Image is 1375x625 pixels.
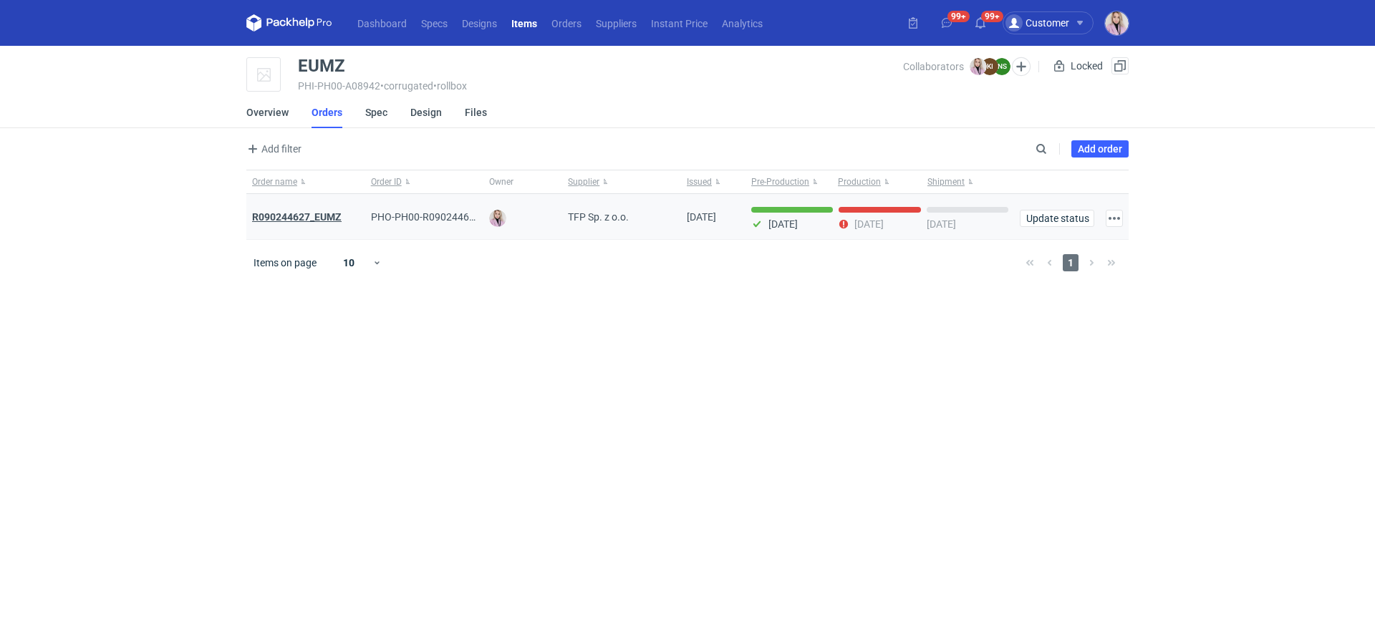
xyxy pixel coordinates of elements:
[1111,57,1129,74] button: Duplicate Item
[326,253,372,273] div: 10
[970,58,987,75] img: Klaudia Wiśniewska
[365,97,387,128] a: Spec
[715,14,770,32] a: Analytics
[244,140,301,158] span: Add filter
[1063,254,1079,271] span: 1
[252,176,297,188] span: Order name
[380,80,433,92] span: • corrugated
[838,176,881,188] span: Production
[681,170,746,193] button: Issued
[1106,210,1123,227] button: Actions
[1005,14,1069,32] div: Customer
[1020,210,1094,227] button: Update status
[414,14,455,32] a: Specs
[981,58,998,75] figcaption: KI
[1003,11,1105,34] button: Customer
[751,176,809,188] span: Pre-Production
[243,140,302,158] button: Add filter
[687,211,716,223] span: 22/08/2025
[903,61,964,72] span: Collaborators
[298,80,903,92] div: PHI-PH00-A08942
[504,14,544,32] a: Items
[246,170,365,193] button: Order name
[925,170,1014,193] button: Shipment
[1026,213,1088,223] span: Update status
[371,176,402,188] span: Order ID
[854,218,884,230] p: [DATE]
[993,58,1010,75] figcaption: NS
[365,170,484,193] button: Order ID
[644,14,715,32] a: Instant Price
[254,256,317,270] span: Items on page
[562,194,681,240] div: TFP Sp. z o.o.
[298,57,345,74] div: EUMZ
[927,218,956,230] p: [DATE]
[935,11,958,34] button: 99+
[927,176,965,188] span: Shipment
[568,210,629,224] span: TFP Sp. z o.o.
[252,211,342,223] a: R090244627_EUMZ
[465,97,487,128] a: Files
[1012,57,1031,76] button: Edit collaborators
[1033,140,1079,158] input: Search
[410,97,442,128] a: Design
[1051,57,1106,74] div: Locked
[746,170,835,193] button: Pre-Production
[1071,140,1129,158] a: Add order
[568,176,599,188] span: Supplier
[768,218,798,230] p: [DATE]
[589,14,644,32] a: Suppliers
[489,176,513,188] span: Owner
[246,97,289,128] a: Overview
[455,14,504,32] a: Designs
[350,14,414,32] a: Dashboard
[544,14,589,32] a: Orders
[246,14,332,32] svg: Packhelp Pro
[835,170,925,193] button: Production
[371,211,511,223] span: PHO-PH00-R090244627_EUMZ
[562,170,681,193] button: Supplier
[969,11,992,34] button: 99+
[312,97,342,128] a: Orders
[1105,11,1129,35] img: Klaudia Wiśniewska
[489,210,506,227] img: Klaudia Wiśniewska
[687,176,712,188] span: Issued
[433,80,467,92] span: • rollbox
